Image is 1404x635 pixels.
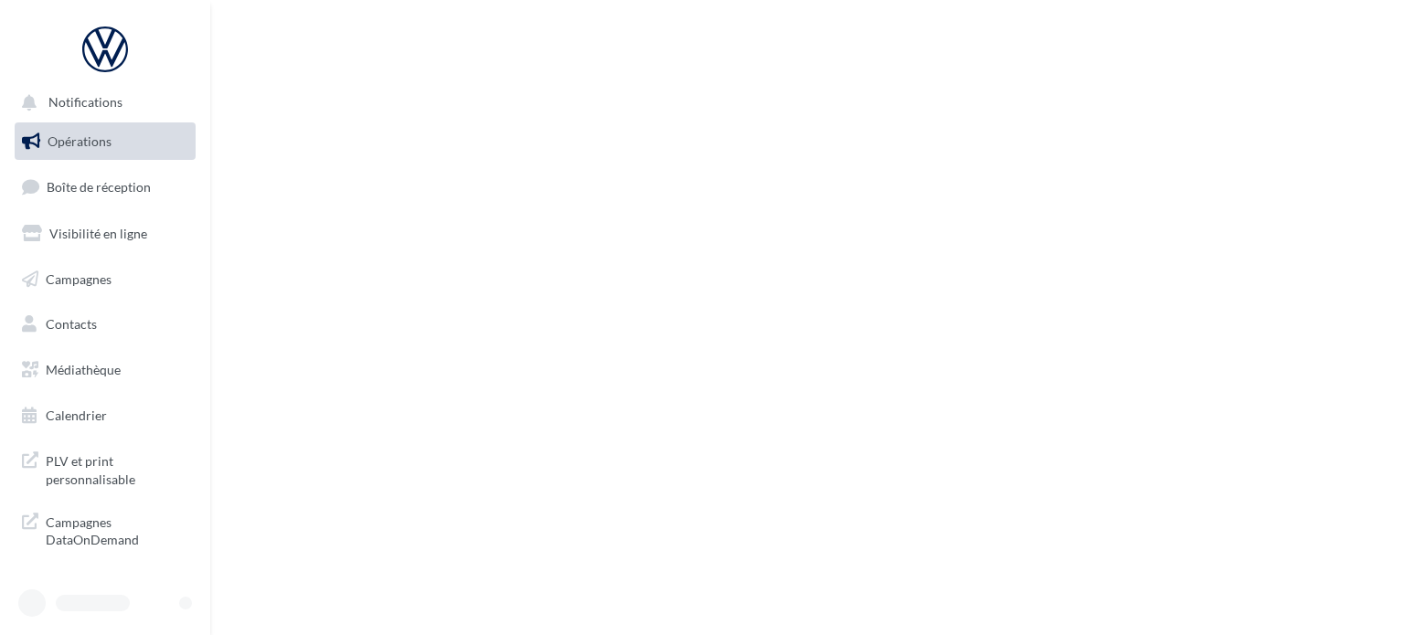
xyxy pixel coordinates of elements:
span: Médiathèque [46,362,121,377]
span: Campagnes [46,270,112,286]
span: PLV et print personnalisable [46,449,188,488]
span: Opérations [48,133,112,149]
span: Notifications [48,95,122,111]
a: PLV et print personnalisable [11,441,199,495]
span: Campagnes DataOnDemand [46,510,188,549]
a: Campagnes [11,260,199,299]
a: Boîte de réception [11,167,199,206]
a: Médiathèque [11,351,199,389]
span: Boîte de réception [47,179,151,195]
a: Campagnes DataOnDemand [11,503,199,556]
span: Contacts [46,316,97,332]
a: Contacts [11,305,199,344]
a: Visibilité en ligne [11,215,199,253]
a: Calendrier [11,397,199,435]
a: Opérations [11,122,199,161]
span: Calendrier [46,407,107,423]
span: Visibilité en ligne [49,226,147,241]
